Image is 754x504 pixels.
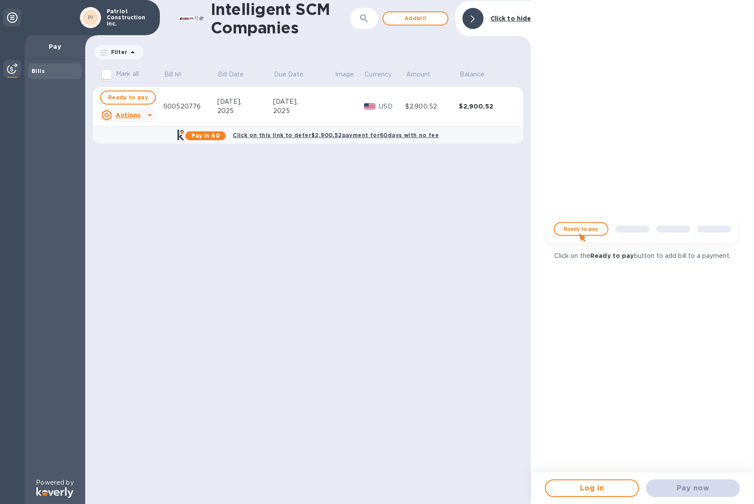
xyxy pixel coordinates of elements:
[273,97,334,106] div: [DATE],
[273,106,334,116] div: 2025
[191,132,220,139] b: Pay in 60
[382,11,448,25] button: Addbill
[379,102,405,111] p: USD
[406,70,431,79] p: Amount
[590,252,634,259] b: Ready to pay
[406,70,442,79] span: Amount
[460,70,496,79] span: Balance
[553,483,631,493] span: Log in
[335,70,354,79] p: Image
[459,102,513,111] div: $2,900.52
[164,70,194,79] span: Bill №
[164,70,182,79] p: Bill №
[390,13,440,24] span: Add bill
[460,70,484,79] p: Balance
[36,478,73,487] p: Powered by
[108,48,127,56] p: Filter
[545,479,639,497] button: Log in
[88,14,94,21] b: PI
[217,97,273,106] div: [DATE],
[32,68,45,74] b: Bills
[36,487,73,498] img: Logo
[554,251,730,261] p: Click on the button to add bill to a payment.
[364,70,392,79] p: Currency
[218,70,255,79] span: Bill Date
[115,112,141,119] u: Actions
[163,102,217,111] div: S00520776
[116,69,139,79] p: Mark all
[107,8,151,27] p: Patriot Construction Inc.
[405,102,459,111] div: $2,900.52
[100,91,156,105] button: Ready to pay
[217,106,273,116] div: 2025
[491,15,531,22] b: Click to hide
[274,70,303,79] p: Due Date
[233,132,439,138] b: Click on this link to defer $2,900.52 payment for 60 days with no fee
[274,70,315,79] span: Due Date
[218,70,244,79] p: Bill Date
[32,42,78,51] p: Pay
[108,92,148,103] span: Ready to pay
[364,103,376,109] img: USD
